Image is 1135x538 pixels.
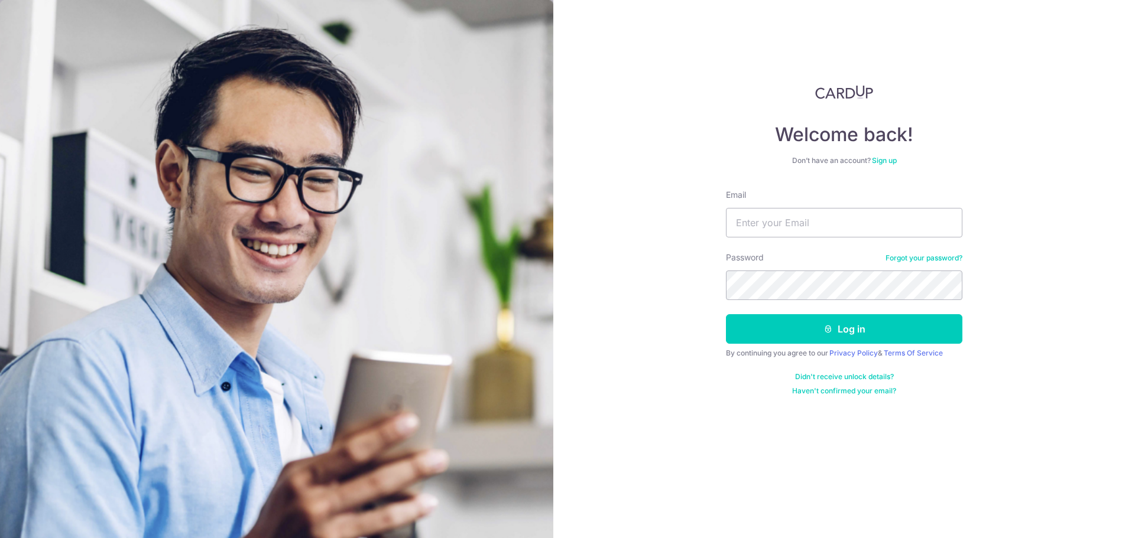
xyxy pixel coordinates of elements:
div: By continuing you agree to our & [726,348,962,358]
a: Forgot your password? [886,253,962,263]
div: Don’t have an account? [726,156,962,165]
label: Email [726,189,746,201]
a: Haven't confirmed your email? [792,386,896,396]
h4: Welcome back! [726,123,962,146]
img: CardUp Logo [815,85,873,99]
a: Sign up [872,156,897,165]
label: Password [726,252,764,263]
a: Privacy Policy [829,348,878,357]
input: Enter your Email [726,208,962,237]
button: Log in [726,314,962,344]
a: Didn't receive unlock details? [795,372,894,382]
a: Terms Of Service [884,348,943,357]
